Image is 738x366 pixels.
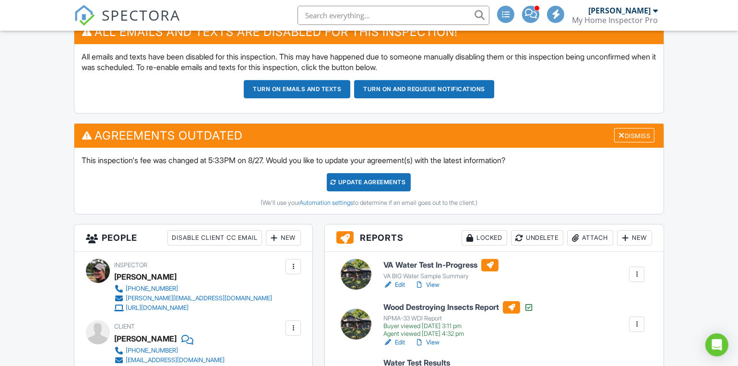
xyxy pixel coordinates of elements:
[383,272,499,280] div: VA BIG Water Sample Summary
[114,294,272,303] a: [PERSON_NAME][EMAIL_ADDRESS][DOMAIN_NAME]
[126,285,178,293] div: [PHONE_NUMBER]
[266,230,301,246] div: New
[614,128,655,143] div: Dismiss
[588,6,651,15] div: [PERSON_NAME]
[114,261,147,269] span: Inspector
[383,280,405,290] a: Edit
[114,303,272,313] a: [URL][DOMAIN_NAME]
[74,5,95,26] img: The Best Home Inspection Software - Spectora
[383,338,405,347] a: Edit
[114,323,135,330] span: Client
[126,356,225,364] div: [EMAIL_ADDRESS][DOMAIN_NAME]
[74,13,180,33] a: SPECTORA
[74,148,664,214] div: This inspection's fee was changed at 5:33PM on 8/27. Would you like to update your agreement(s) w...
[354,80,494,98] button: Turn on and Requeue Notifications
[298,6,489,25] input: Search everything...
[705,333,728,356] div: Open Intercom Messenger
[74,20,664,44] h3: All emails and texts are disabled for this inspection!
[126,304,189,312] div: [URL][DOMAIN_NAME]
[462,230,507,246] div: Locked
[74,224,313,252] h3: People
[383,259,499,272] h6: VA Water Test In-Progress
[327,173,411,191] div: Update Agreements
[415,280,440,290] a: View
[167,230,262,246] div: Disable Client CC Email
[383,301,534,338] a: Wood Destroying Insects Report NPMA-33 WDI Report Buyer viewed [DATE] 3:11 pm Agent viewed [DATE]...
[114,331,177,346] div: [PERSON_NAME]
[617,230,652,246] div: New
[511,230,563,246] div: Undelete
[383,259,499,280] a: VA Water Test In-Progress VA BIG Water Sample Summary
[383,330,534,338] div: Agent viewed [DATE] 4:32 pm
[114,346,225,355] a: [PHONE_NUMBER]
[82,51,656,73] p: All emails and texts have been disabled for this inspection. This may have happened due to someon...
[299,199,353,206] a: Automation settings
[114,355,225,365] a: [EMAIL_ADDRESS][DOMAIN_NAME]
[572,15,658,25] div: My Home Inspector Pro
[126,347,178,354] div: [PHONE_NUMBER]
[383,301,534,314] h6: Wood Destroying Insects Report
[325,224,664,252] h3: Reports
[415,338,440,347] a: View
[567,230,613,246] div: Attach
[244,80,350,98] button: Turn on emails and texts
[114,270,177,284] div: [PERSON_NAME]
[74,124,664,147] h3: Agreements Outdated
[383,322,534,330] div: Buyer viewed [DATE] 3:11 pm
[383,315,534,322] div: NPMA-33 WDI Report
[102,5,180,25] span: SPECTORA
[82,199,656,207] div: (We'll use your to determine if an email goes out to the client.)
[126,295,272,302] div: [PERSON_NAME][EMAIL_ADDRESS][DOMAIN_NAME]
[114,284,272,294] a: [PHONE_NUMBER]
